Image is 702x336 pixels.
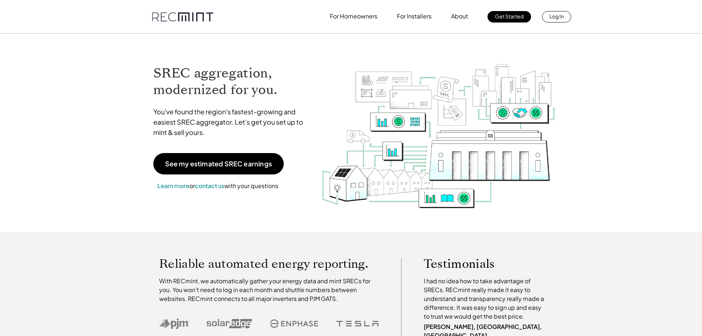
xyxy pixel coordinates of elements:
p: For Installers [397,11,432,21]
a: Get Started [488,11,531,22]
a: Learn more [157,182,189,190]
p: Get Started [495,11,524,21]
p: I had no idea how to take advantage of SRECs. RECmint really made it easy to understand and trans... [424,277,548,321]
p: or with your questions [153,181,282,191]
p: Testimonials [424,258,534,269]
a: Log In [542,11,571,22]
p: About [451,11,468,21]
p: Log In [549,11,564,21]
a: See my estimated SREC earnings [153,153,284,174]
p: Reliable automated energy reporting. [159,258,379,269]
p: You've found the region's fastest-growing and easiest SREC aggregator. Let's get you set up to mi... [153,107,310,138]
h1: SREC aggregation, modernized for you. [153,65,310,98]
a: contact us [195,182,224,190]
p: For Homeowners [330,11,377,21]
p: See my estimated SREC earnings [165,160,272,167]
img: RECmint value cycle [321,45,556,210]
p: With RECmint, we automatically gather your energy data and mint SRECs for you. You won't need to ... [159,277,379,303]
